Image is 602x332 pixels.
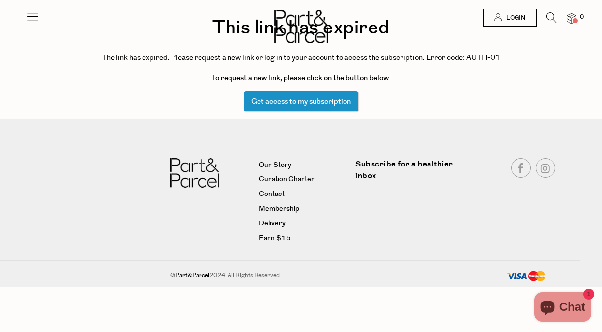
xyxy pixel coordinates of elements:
[259,174,348,186] a: Curation Charter
[259,218,348,230] a: Delivery
[507,271,546,282] img: payment-methods.png
[259,233,348,245] a: Earn $15
[259,189,348,200] a: Contact
[259,160,348,171] a: Our Story
[274,10,328,43] img: Part&Parcel
[531,292,594,324] inbox-online-store-chat: Shopify online store chat
[211,73,391,83] b: To request a new link, please click on the button below.
[483,9,537,27] a: Login
[155,271,464,280] div: © 2024. All Rights Reserved.
[355,158,459,189] label: Subscribe for a healthier inbox
[567,13,576,24] a: 0
[504,14,525,22] span: Login
[259,203,348,215] a: Membership
[577,13,586,22] span: 0
[175,271,209,279] b: Part&Parcel
[102,53,500,63] span: The link has expired. Please request a new link or log in to your account to access the subscript...
[170,158,219,188] img: Part&Parcel
[244,91,358,111] a: Get access to my subscription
